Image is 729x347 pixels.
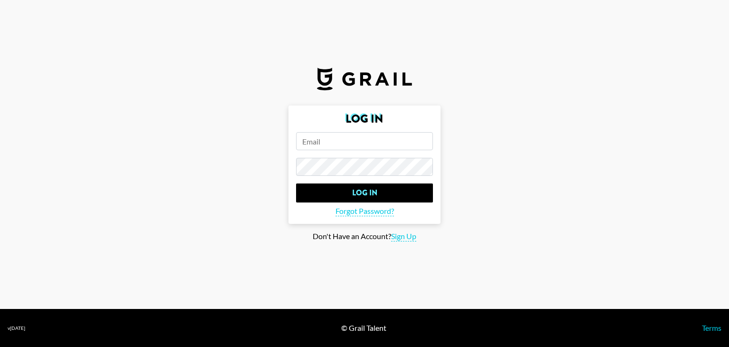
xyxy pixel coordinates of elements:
h2: Log In [296,113,433,125]
div: © Grail Talent [341,323,386,333]
input: Log In [296,183,433,202]
div: v [DATE] [8,325,25,331]
img: Grail Talent Logo [317,67,412,90]
input: Email [296,132,433,150]
span: Forgot Password? [336,206,394,216]
div: Don't Have an Account? [8,231,721,241]
a: Terms [702,323,721,332]
span: Sign Up [391,231,416,241]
